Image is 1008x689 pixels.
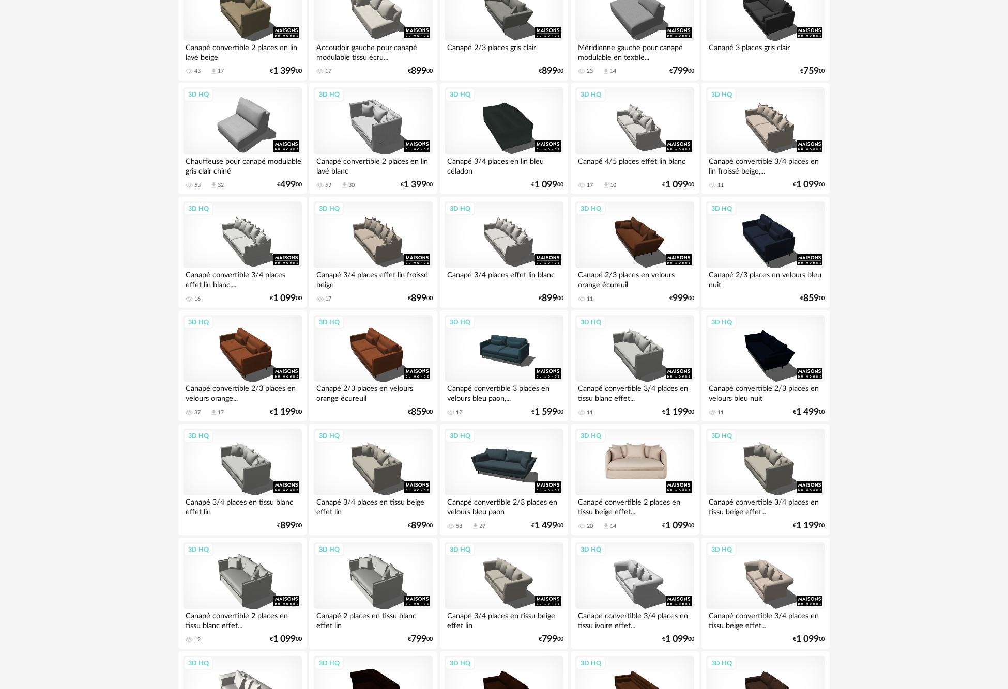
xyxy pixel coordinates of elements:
[440,424,568,536] a: 3D HQ Canapé convertible 2/3 places en velours bleu paon 58 Download icon 27 €1 49900
[183,609,302,630] div: Canapé convertible 2 places en tissu blanc effet...
[717,409,724,416] div: 11
[575,382,694,402] div: Canapé convertible 3/4 places en tissu blanc effet...
[793,636,825,643] div: € 00
[531,409,563,416] div: € 00
[210,68,218,75] span: Download icon
[539,295,563,302] div: € 00
[178,424,307,536] a: 3D HQ Canapé 3/4 places en tissu blanc effet lin €89900
[314,495,433,516] div: Canapé 3/4 places en tissu beige effet lin
[218,409,224,416] div: 17
[673,68,688,75] span: 799
[184,88,213,101] div: 3D HQ
[309,538,437,649] a: 3D HQ Canapé 2 places en tissu blanc effet lin €79900
[314,656,344,670] div: 3D HQ
[184,543,213,556] div: 3D HQ
[707,543,737,556] div: 3D HQ
[796,522,819,529] span: 1 199
[194,409,201,416] div: 37
[445,41,563,61] div: Canapé 2/3 places gris clair
[183,154,302,175] div: Chauffeuse pour canapé modulable gris clair chiné
[445,382,563,402] div: Canapé convertible 3 places en velours bleu paon,...
[587,523,593,530] div: 20
[610,523,616,530] div: 14
[273,68,296,75] span: 1 399
[571,538,699,649] a: 3D HQ Canapé convertible 3/4 places en tissu ivoire effet... €1 09900
[576,202,606,215] div: 3D HQ
[445,316,475,329] div: 3D HQ
[587,409,593,416] div: 11
[571,197,699,308] a: 3D HQ Canapé 2/3 places en velours orange écureuil 11 €99900
[314,429,344,443] div: 3D HQ
[445,429,475,443] div: 3D HQ
[183,382,302,402] div: Canapé convertible 2/3 places en velours orange...
[445,609,563,630] div: Canapé 3/4 places en tissu beige effet lin
[707,88,737,101] div: 3D HQ
[314,268,433,289] div: Canapé 3/4 places effet lin froissé beige
[587,182,593,189] div: 17
[701,83,830,194] a: 3D HQ Canapé convertible 3/4 places en lin froissé beige,... 11 €1 09900
[602,68,610,75] span: Download icon
[542,68,557,75] span: 899
[587,68,593,75] div: 23
[707,429,737,443] div: 3D HQ
[542,636,557,643] span: 799
[277,181,302,189] div: € 00
[575,41,694,61] div: Méridienne gauche pour canapé modulable en textile...
[669,68,694,75] div: € 00
[542,295,557,302] span: 899
[218,182,224,189] div: 32
[669,295,694,302] div: € 00
[411,68,426,75] span: 899
[314,41,433,61] div: Accoudoir gauche pour canapé modulable tissu écru...
[803,295,819,302] span: 859
[440,83,568,194] a: 3D HQ Canapé 3/4 places en lin bleu céladon €1 09900
[575,154,694,175] div: Canapé 4/5 places effet lin blanc
[348,182,355,189] div: 30
[662,181,694,189] div: € 00
[194,636,201,644] div: 12
[178,538,307,649] a: 3D HQ Canapé convertible 2 places en tissu blanc effet... 12 €1 09900
[183,268,302,289] div: Canapé convertible 3/4 places effet lin blanc,...
[471,522,479,530] span: Download icon
[440,310,568,422] a: 3D HQ Canapé convertible 3 places en velours bleu paon,... 12 €1 59900
[325,182,331,189] div: 59
[576,316,606,329] div: 3D HQ
[662,636,694,643] div: € 00
[793,522,825,529] div: € 00
[706,495,825,516] div: Canapé convertible 3/4 places en tissu beige effet...
[445,88,475,101] div: 3D HQ
[309,424,437,536] a: 3D HQ Canapé 3/4 places en tissu beige effet lin €89900
[479,523,485,530] div: 27
[662,522,694,529] div: € 00
[411,295,426,302] span: 899
[665,636,688,643] span: 1 099
[575,609,694,630] div: Canapé convertible 3/4 places en tissu ivoire effet...
[314,202,344,215] div: 3D HQ
[531,181,563,189] div: € 00
[800,295,825,302] div: € 00
[280,181,296,189] span: 499
[178,197,307,308] a: 3D HQ Canapé convertible 3/4 places effet lin blanc,... 16 €1 09900
[665,409,688,416] span: 1 199
[576,543,606,556] div: 3D HQ
[183,41,302,61] div: Canapé convertible 2 places en lin lavé beige
[210,409,218,416] span: Download icon
[800,68,825,75] div: € 00
[701,310,830,422] a: 3D HQ Canapé convertible 2/3 places en velours bleu nuit 11 €1 49900
[665,522,688,529] span: 1 099
[610,68,616,75] div: 14
[531,522,563,529] div: € 00
[218,68,224,75] div: 17
[717,182,724,189] div: 11
[534,409,557,416] span: 1 599
[270,409,302,416] div: € 00
[440,197,568,308] a: 3D HQ Canapé 3/4 places effet lin blanc €89900
[707,656,737,670] div: 3D HQ
[445,154,563,175] div: Canapé 3/4 places en lin bleu céladon
[194,68,201,75] div: 43
[673,295,688,302] span: 999
[576,88,606,101] div: 3D HQ
[796,409,819,416] span: 1 499
[456,409,462,416] div: 12
[706,41,825,61] div: Canapé 3 places gris clair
